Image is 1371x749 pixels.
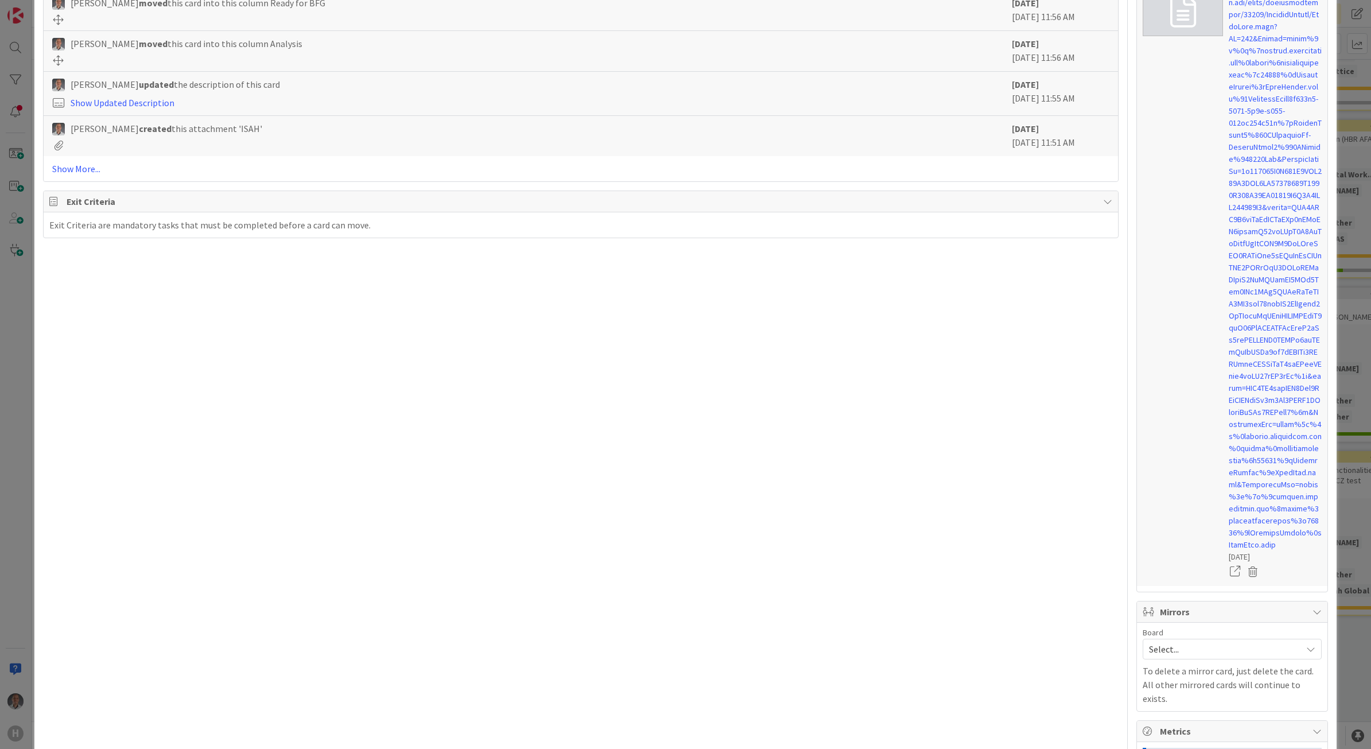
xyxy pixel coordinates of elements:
[1160,724,1307,738] span: Metrics
[1160,605,1307,619] span: Mirrors
[1012,38,1039,49] b: [DATE]
[71,97,174,108] a: Show Updated Description
[139,38,168,49] b: moved
[52,123,65,135] img: PS
[1012,123,1039,134] b: [DATE]
[1229,564,1241,579] a: Open
[52,162,1110,176] a: Show More...
[71,77,280,91] span: [PERSON_NAME] the description of this card
[139,79,174,90] b: updated
[1143,664,1322,705] p: To delete a mirror card, just delete the card. All other mirrored cards will continue to exists.
[67,195,1098,208] span: Exit Criteria
[1012,79,1039,90] b: [DATE]
[1229,551,1322,563] div: [DATE]
[71,122,262,135] span: [PERSON_NAME] this attachment 'ISAH'
[139,123,172,134] b: created
[1012,37,1109,65] div: [DATE] 11:56 AM
[1012,77,1109,110] div: [DATE] 11:55 AM
[1143,628,1163,637] span: Board
[71,37,302,51] span: [PERSON_NAME] this card into this column Analysis
[52,79,65,91] img: PS
[1012,122,1109,150] div: [DATE] 11:51 AM
[49,218,371,232] div: Exit Criteria are mandatory tasks that must be completed before a card can move.
[52,38,65,51] img: PS
[1149,641,1296,657] span: Select...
